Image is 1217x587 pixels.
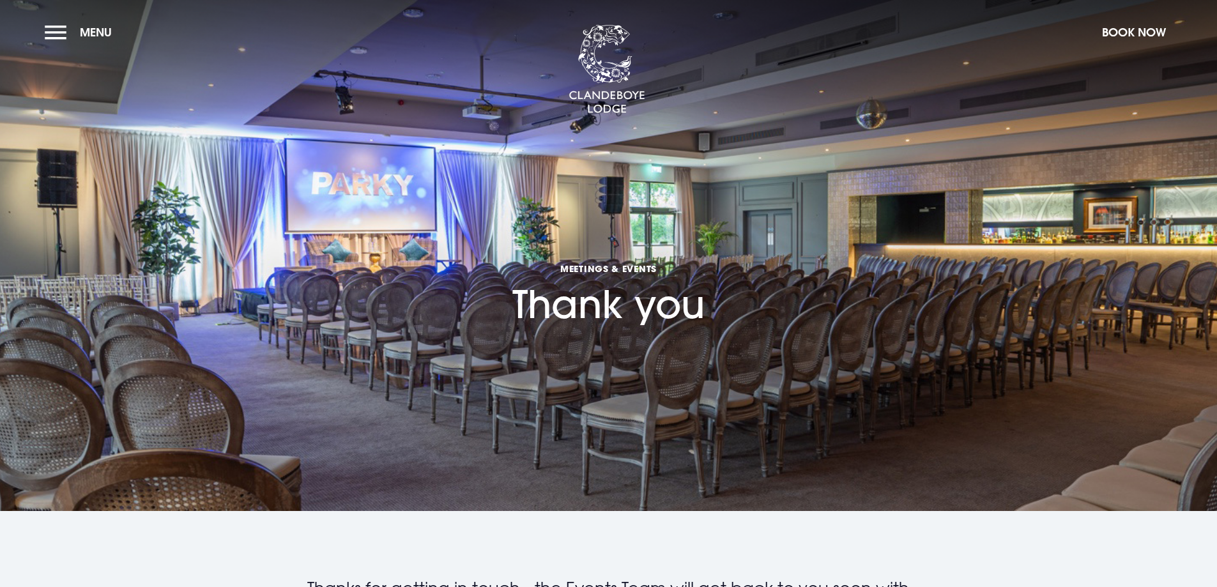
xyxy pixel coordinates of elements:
span: Menu [80,25,112,40]
button: Book Now [1096,19,1172,46]
button: Menu [45,19,118,46]
h1: Thank you [512,190,705,327]
img: Clandeboye Lodge [569,25,645,114]
span: Meetings & Events [512,263,705,275]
